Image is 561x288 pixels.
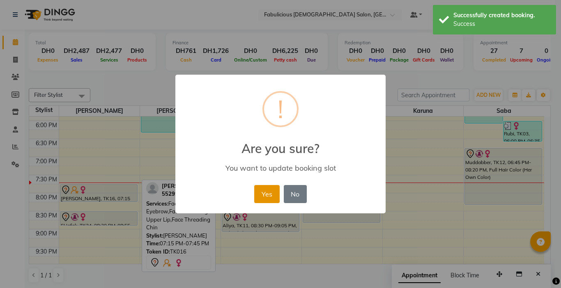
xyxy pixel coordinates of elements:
[453,20,550,28] div: Success
[278,93,283,126] div: !
[254,185,279,203] button: Yes
[175,131,386,156] h2: Are you sure?
[284,185,307,203] button: No
[187,163,374,173] div: You want to update booking slot
[453,11,550,20] div: Successfully created booking.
